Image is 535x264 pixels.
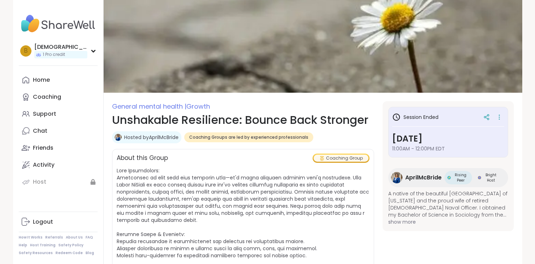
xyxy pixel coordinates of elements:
[405,173,442,182] span: AprilMcBride
[19,235,42,240] a: How It Works
[33,178,46,186] div: Host
[19,122,98,139] a: Chat
[19,88,98,105] a: Coaching
[19,156,98,173] a: Activity
[45,235,63,240] a: Referrals
[19,213,98,230] a: Logout
[30,243,56,248] a: Host Training
[19,11,98,36] img: ShareWell Nav Logo
[86,235,93,240] a: FAQ
[33,110,56,118] div: Support
[392,145,504,152] span: 11:00AM - 12:00PM EDT
[90,94,96,99] iframe: Spotlight
[24,46,28,56] span: b
[388,190,508,218] span: A native of the beautiful [GEOGRAPHIC_DATA] of [US_STATE] and the proud wife of retired [DEMOGRAP...
[392,113,438,121] h3: Session Ended
[186,102,210,111] span: Growth
[33,76,50,84] div: Home
[115,134,122,141] img: AprilMcBride
[447,176,451,179] img: Rising Peer
[388,168,508,187] a: AprilMcBrideAprilMcBrideRising PeerRising PeerBright HostBright Host
[478,176,481,179] img: Bright Host
[33,218,53,226] div: Logout
[19,71,98,88] a: Home
[19,243,27,248] a: Help
[112,111,374,128] h1: Unshakable Resilience: Bounce Back Stronger
[56,251,83,256] a: Redeem Code
[43,52,65,58] span: 1 Pro credit
[33,93,61,101] div: Coaching
[19,173,98,190] a: Host
[189,134,308,140] span: Coaching Groups are led by experienced professionals
[392,132,504,145] h3: [DATE]
[86,251,94,256] a: Blog
[19,251,53,256] a: Safety Resources
[66,235,83,240] a: About Us
[33,144,53,152] div: Friends
[391,172,402,183] img: AprilMcBride
[112,102,186,111] span: General mental health |
[58,243,83,248] a: Safety Policy
[33,127,47,135] div: Chat
[314,155,368,162] div: Coaching Group
[19,139,98,156] a: Friends
[117,154,168,163] h2: About this Group
[19,105,98,122] a: Support
[483,172,499,183] span: Bright Host
[388,218,508,225] span: show more
[33,161,54,169] div: Activity
[452,172,469,183] span: Rising Peer
[34,43,87,51] div: [DEMOGRAPHIC_DATA]
[124,134,179,141] a: Hosted byAprilMcBride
